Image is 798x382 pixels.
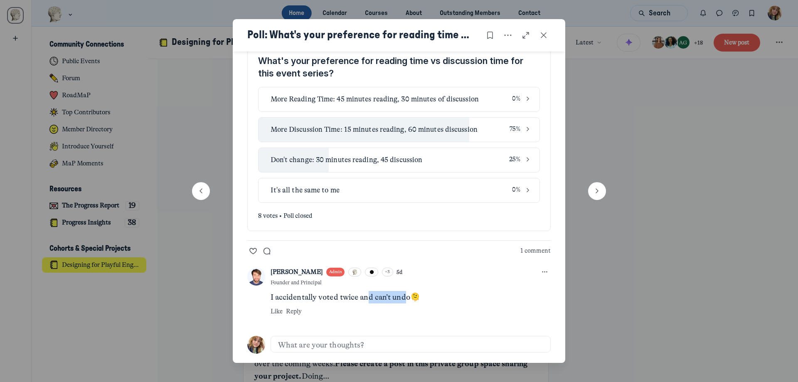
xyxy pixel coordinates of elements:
[520,246,551,256] button: 1 comment
[258,212,278,221] span: 8 votes
[247,245,259,257] button: Like the Poll: What's your preference for reading time vs discussion time for this event series? ...
[265,94,512,105] button: More Reading Time: 45 minutes reading, 30 minutes of discussion
[519,28,533,43] button: Open post in full page
[271,306,283,317] button: Like
[265,124,510,136] button: More Discussion Time: 15 minutes reading, 60 minutes discussion
[258,54,539,79] h5: What's your preference for reading time vs discussion time for this event series?
[286,308,302,315] span: Reply
[512,94,520,104] span: 0 %
[397,269,402,276] a: 5d
[261,245,273,257] button: Comment on Poll: What's your preference for reading time vs discussion time for this event series?
[501,28,515,43] button: Post actions
[271,279,322,286] span: Founder and Principal
[483,28,497,43] button: Bookmark post
[509,155,520,164] span: 25 %
[271,156,423,164] span: Don't change: 30 minutes reading, 45 discussion
[271,308,283,315] span: Like
[265,154,509,166] button: Don't change: 30 minutes reading, 45 discussion
[510,125,520,134] span: 75 %
[271,268,323,277] a: View user profile
[512,185,520,195] span: 0 %
[247,268,265,286] a: View user profile
[265,185,512,196] button: It's all the same to me
[283,212,313,221] span: Poll closed
[271,291,531,303] p: I accidentally voted twice and can’t undo 🫠
[385,269,390,276] span: +3
[538,266,551,278] button: Comment actions
[537,28,551,43] button: Close post
[329,269,342,276] span: Admin
[271,95,479,103] span: More Reading Time: 45 minutes reading, 30 minutes of discussion
[247,29,472,42] h4: Poll: What's your preference for reading time vs discussion time for this event series?
[271,279,325,286] button: Founder and Principal
[271,126,478,133] span: More Discussion Time: 15 minutes reading, 60 minutes discussion
[271,186,340,194] span: It's all the same to me
[279,210,281,222] span: •
[286,306,302,317] button: Reply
